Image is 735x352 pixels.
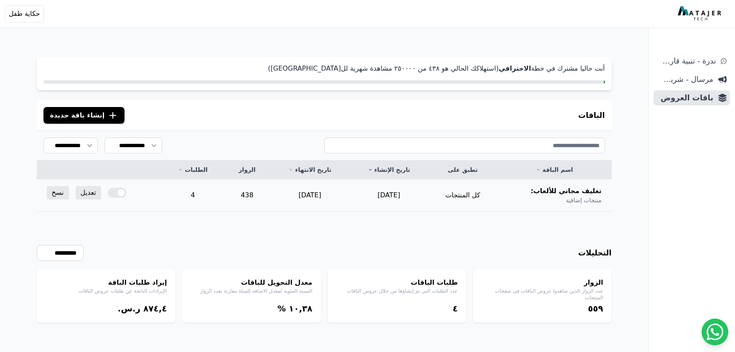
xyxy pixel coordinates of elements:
span: ر.س. [118,304,140,314]
p: عدد الزوار الذين شاهدوا عروض الباقات في صفحات المنتجات [481,288,603,301]
bdi: ٨٧٤,٤ [143,304,167,314]
bdi: ١۰,۳٨ [289,304,312,314]
a: تاريخ الإنشاء [359,166,418,174]
strong: الاحترافي [498,64,531,72]
span: مرسال - شريط دعاية [657,74,713,85]
div: ٥٥٩ [481,303,603,314]
th: الزوار [224,161,270,179]
h4: معدل التحويل للباقات [191,278,313,288]
a: نسخ [47,186,69,199]
div: ٤ [336,303,458,314]
td: [DATE] [349,179,428,212]
span: % [277,304,286,314]
a: الطلبات [172,166,214,174]
h4: الزوار [481,278,603,288]
p: النسبة المئوية لمعدل الاضافة للسلة مقارنة بعدد الزوار [191,288,313,294]
span: منتجات إضافية [566,196,601,204]
td: كل المنتجات [428,179,497,212]
span: إنشاء باقة جديدة [50,110,105,120]
p: أنت حاليا مشترك في خطة (استهلاكك الحالي هو ٤۳٨ من ٢٥۰۰۰۰ مشاهدة شهرية لل[GEOGRAPHIC_DATA]) [43,64,605,74]
td: [DATE] [270,179,349,212]
span: باقات العروض [657,92,713,104]
h3: التحليلات [578,247,612,259]
span: حكاية طفل [9,9,40,19]
button: إنشاء باقة جديدة [43,107,125,124]
th: تطبق على [428,161,497,179]
a: تاريخ الانتهاء [280,166,339,174]
p: الإيرادات الناتجة عن طلبات عروض الباقات [45,288,167,294]
h4: إيراد طلبات الباقة [45,278,167,288]
td: 4 [162,179,224,212]
td: 438 [224,179,270,212]
span: ندرة - تنبية قارب علي النفاذ [657,55,716,67]
img: MatajerTech Logo [678,6,723,21]
span: تغليف مجاني للألعاب: [531,186,602,196]
h3: الباقات [578,110,605,121]
a: اسم الباقة [507,166,602,174]
a: تعديل [76,186,101,199]
button: حكاية طفل [5,5,44,23]
h4: طلبات الباقات [336,278,458,288]
p: عدد الطلبات التي تم إنشاؤها من خلال عروض الباقات [336,288,458,294]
